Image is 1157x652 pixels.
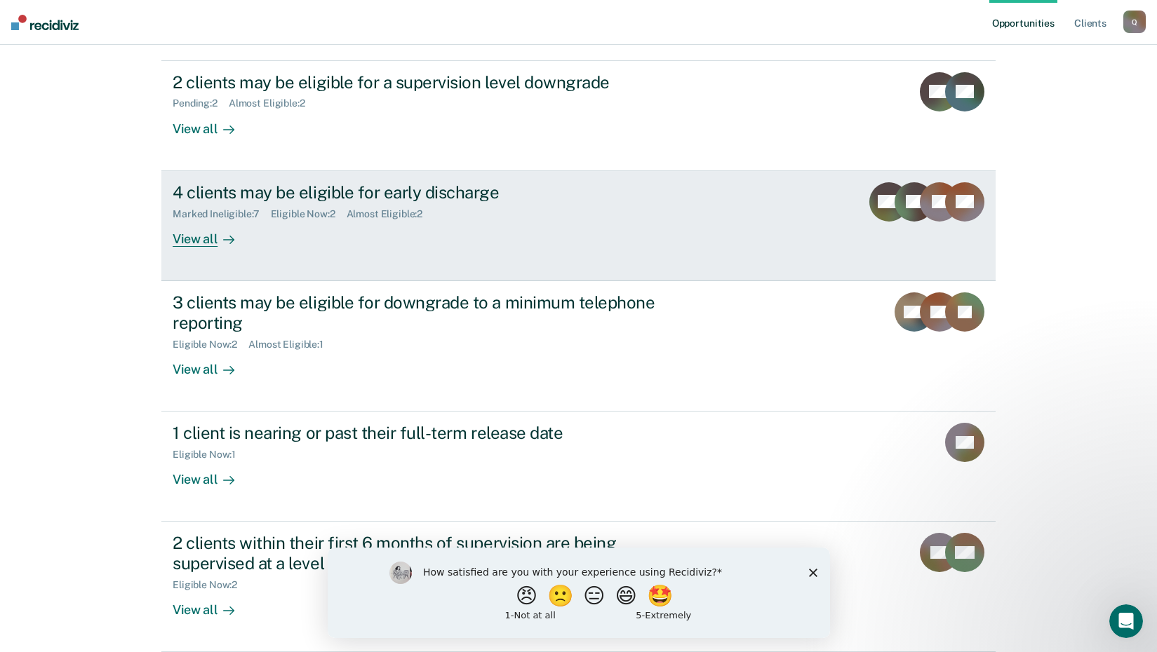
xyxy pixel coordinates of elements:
div: View all [173,350,251,377]
div: Eligible Now : 2 [173,339,248,351]
button: Q [1123,11,1146,33]
div: Almost Eligible : 2 [347,208,434,220]
div: 1 client is nearing or past their full-term release date [173,423,665,443]
div: View all [173,109,251,137]
a: 4 clients may be eligible for early dischargeMarked Ineligible:7Eligible Now:2Almost Eligible:2Vi... [161,171,996,281]
div: Eligible Now : 2 [271,208,347,220]
div: 4 clients may be eligible for early discharge [173,182,665,203]
div: View all [173,461,251,488]
div: View all [173,219,251,247]
img: Recidiviz [11,15,79,30]
div: Almost Eligible : 2 [229,97,316,109]
div: 2 clients may be eligible for a supervision level downgrade [173,72,665,93]
a: 1 client is nearing or past their full-term release dateEligible Now:1View all [161,412,996,522]
div: Eligible Now : 1 [173,449,247,461]
div: Pending : 2 [173,97,229,109]
div: 3 clients may be eligible for downgrade to a minimum telephone reporting [173,292,665,333]
div: Eligible Now : 2 [173,579,248,591]
div: Marked Ineligible : 7 [173,208,270,220]
a: 2 clients may be eligible for a supervision level downgradePending:2Almost Eligible:2View all [161,60,996,171]
div: Almost Eligible : 1 [248,339,335,351]
div: View all [173,591,251,618]
iframe: Survey by Kim from Recidiviz [328,548,830,638]
a: 3 clients may be eligible for downgrade to a minimum telephone reportingEligible Now:2Almost Elig... [161,281,996,412]
iframe: Intercom live chat [1109,604,1143,638]
div: 2 clients within their first 6 months of supervision are being supervised at a level that does no... [173,533,665,573]
a: 2 clients within their first 6 months of supervision are being supervised at a level that does no... [161,522,996,652]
